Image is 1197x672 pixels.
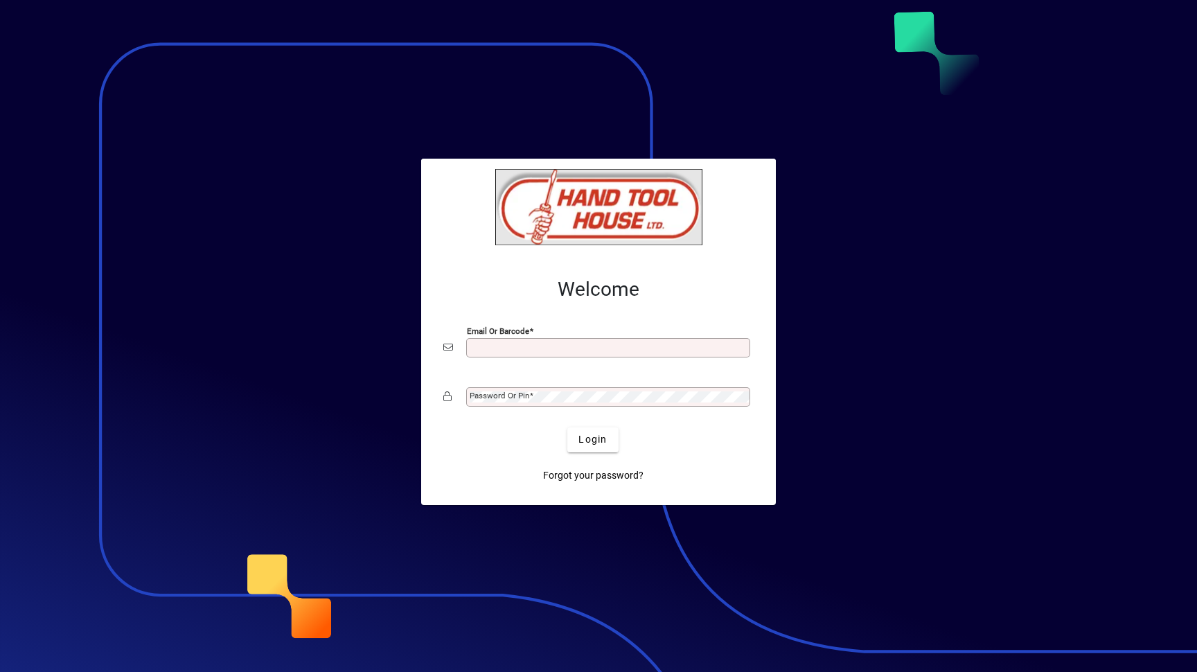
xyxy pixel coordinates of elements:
mat-label: Email or Barcode [467,326,529,335]
button: Login [567,427,618,452]
h2: Welcome [443,278,754,301]
mat-label: Password or Pin [470,391,529,400]
a: Forgot your password? [538,463,649,488]
span: Login [578,432,607,447]
span: Forgot your password? [543,468,644,483]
